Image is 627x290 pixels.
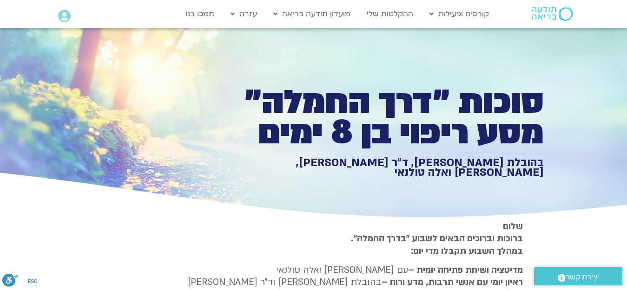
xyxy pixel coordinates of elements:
[181,5,219,23] a: תמכו בנו
[222,87,544,148] h1: סוכות ״דרך החמלה״ מסע ריפוי בן 8 ימים
[532,7,573,21] img: תודעה בריאה
[351,232,523,257] strong: ברוכות וברוכים הבאים לשבוע ״בדרך החמלה״. במהלך השבוע תקבלו מדי יום:
[408,264,523,276] strong: מדיטציה ושיחת פתיחה יומית –
[534,267,622,285] a: יצירת קשר
[382,276,523,288] b: ראיון יומי עם אנשי תרבות, מדע ורוח –
[269,5,355,23] a: מועדון תודעה בריאה
[503,220,523,232] strong: שלום
[362,5,418,23] a: ההקלטות שלי
[566,271,599,284] span: יצירת קשר
[222,158,544,178] h1: בהובלת [PERSON_NAME], ד״ר [PERSON_NAME], [PERSON_NAME] ואלה טולנאי
[226,5,262,23] a: עזרה
[425,5,494,23] a: קורסים ופעילות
